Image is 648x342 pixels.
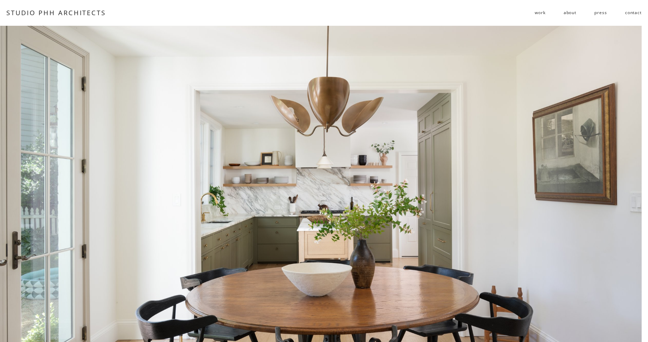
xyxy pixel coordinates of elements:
a: about [564,7,576,18]
a: contact [625,7,642,18]
a: STUDIO PHH ARCHITECTS [6,8,106,17]
span: work [535,7,545,18]
a: press [594,7,607,18]
a: folder dropdown [535,7,545,18]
